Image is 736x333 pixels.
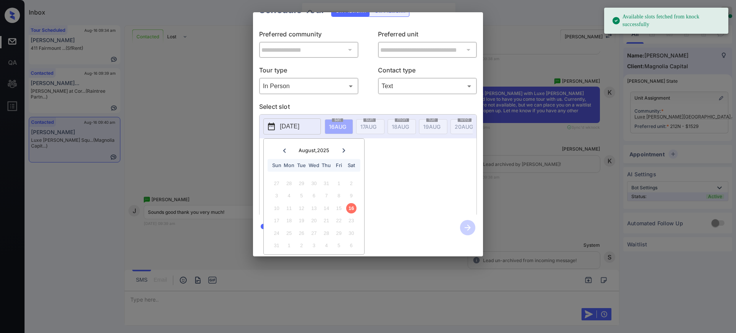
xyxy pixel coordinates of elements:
div: Not available Thursday, July 31st, 2025 [321,178,332,189]
div: Not available Saturday, August 9th, 2025 [346,190,356,201]
div: Not available Sunday, July 27th, 2025 [271,178,282,189]
div: Sat [346,160,356,171]
div: Not available Sunday, August 10th, 2025 [271,203,282,213]
div: Thu [321,160,332,171]
p: Preferred unit [378,30,477,42]
p: Contact type [378,66,477,78]
div: Not available Tuesday, August 5th, 2025 [296,190,307,201]
div: Not available Tuesday, July 29th, 2025 [296,178,307,189]
div: Not available Tuesday, August 12th, 2025 [296,203,307,213]
div: Sun [271,160,282,171]
div: Fri [333,160,344,171]
p: Preferred community [259,30,358,42]
div: Not available Thursday, August 7th, 2025 [321,190,332,201]
div: Not available Wednesday, July 30th, 2025 [309,178,319,189]
div: Not available Saturday, August 16th, 2025 [346,203,356,213]
div: Not available Saturday, August 2nd, 2025 [346,178,356,189]
button: [DATE] [263,118,321,135]
div: In Person [261,80,356,92]
div: Tue [296,160,307,171]
p: Tour type [259,66,358,78]
div: Not available Sunday, August 3rd, 2025 [271,190,282,201]
div: Mon [284,160,294,171]
div: Not available Wednesday, August 13th, 2025 [309,203,319,213]
div: Not available Monday, August 4th, 2025 [284,190,294,201]
div: Not available Monday, July 28th, 2025 [284,178,294,189]
div: month 2025-08 [266,177,361,252]
p: [DATE] [280,122,299,131]
div: August , 2025 [299,148,329,153]
p: Select slot [259,102,477,114]
div: Available slots fetched from knock successfully [612,10,722,31]
p: *Available time slots [270,138,476,152]
div: Not available Friday, August 1st, 2025 [333,178,344,189]
div: Not available Thursday, August 14th, 2025 [321,203,332,213]
div: Not available Friday, August 15th, 2025 [333,203,344,213]
button: btn-next [455,218,480,238]
div: Not available Wednesday, August 6th, 2025 [309,190,319,201]
div: Not available Monday, August 11th, 2025 [284,203,294,213]
div: Wed [309,160,319,171]
div: Not available Friday, August 8th, 2025 [333,190,344,201]
div: Text [380,80,475,92]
